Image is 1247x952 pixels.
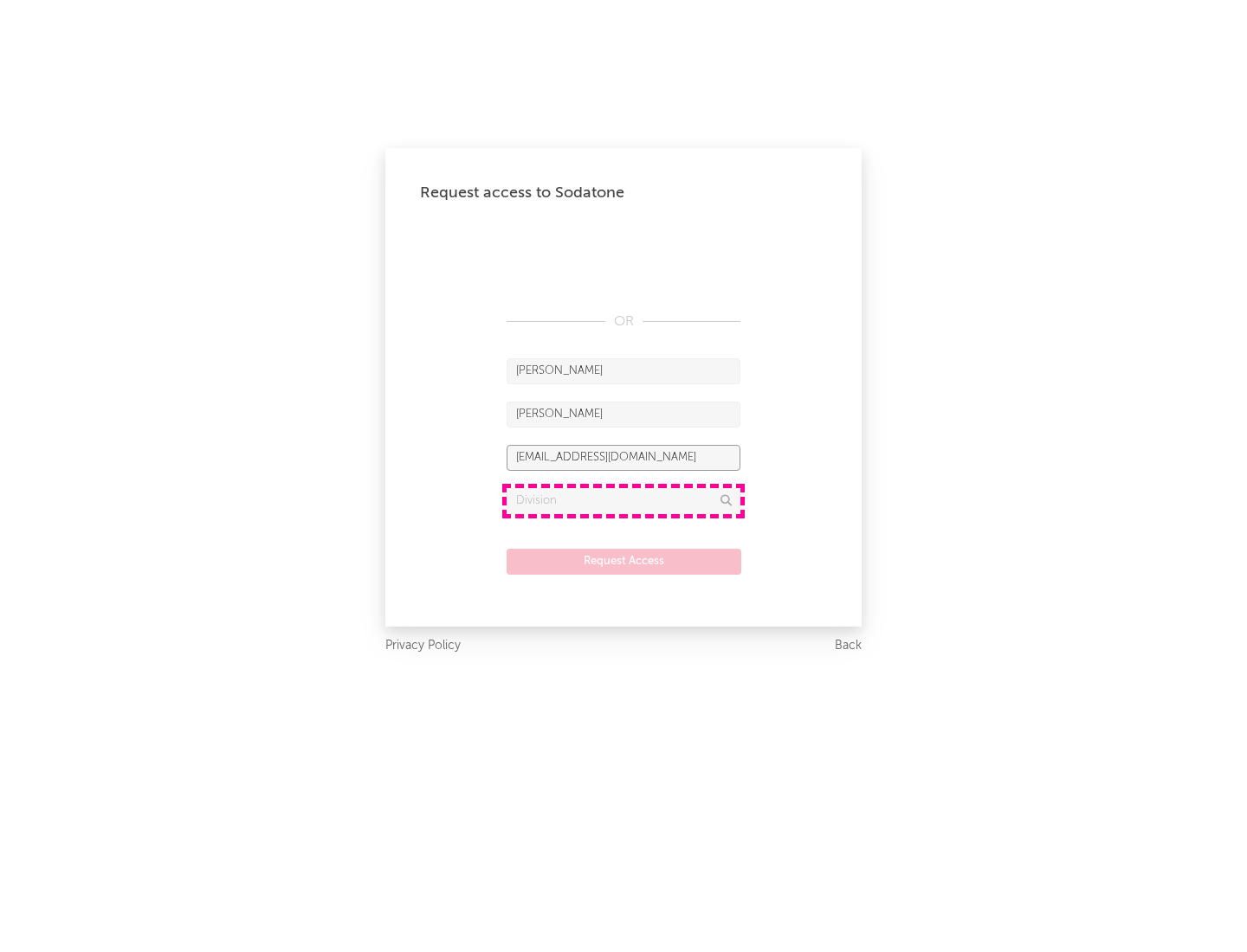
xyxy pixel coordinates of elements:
[507,358,740,384] input: First Name
[420,183,827,203] div: Request access to Sodatone
[507,549,741,575] button: Request Access
[835,635,862,657] a: Back
[385,635,461,657] a: Privacy Policy
[507,402,740,428] input: Last Name
[507,445,740,471] input: Email
[507,312,740,332] div: OR
[507,488,740,514] input: Division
